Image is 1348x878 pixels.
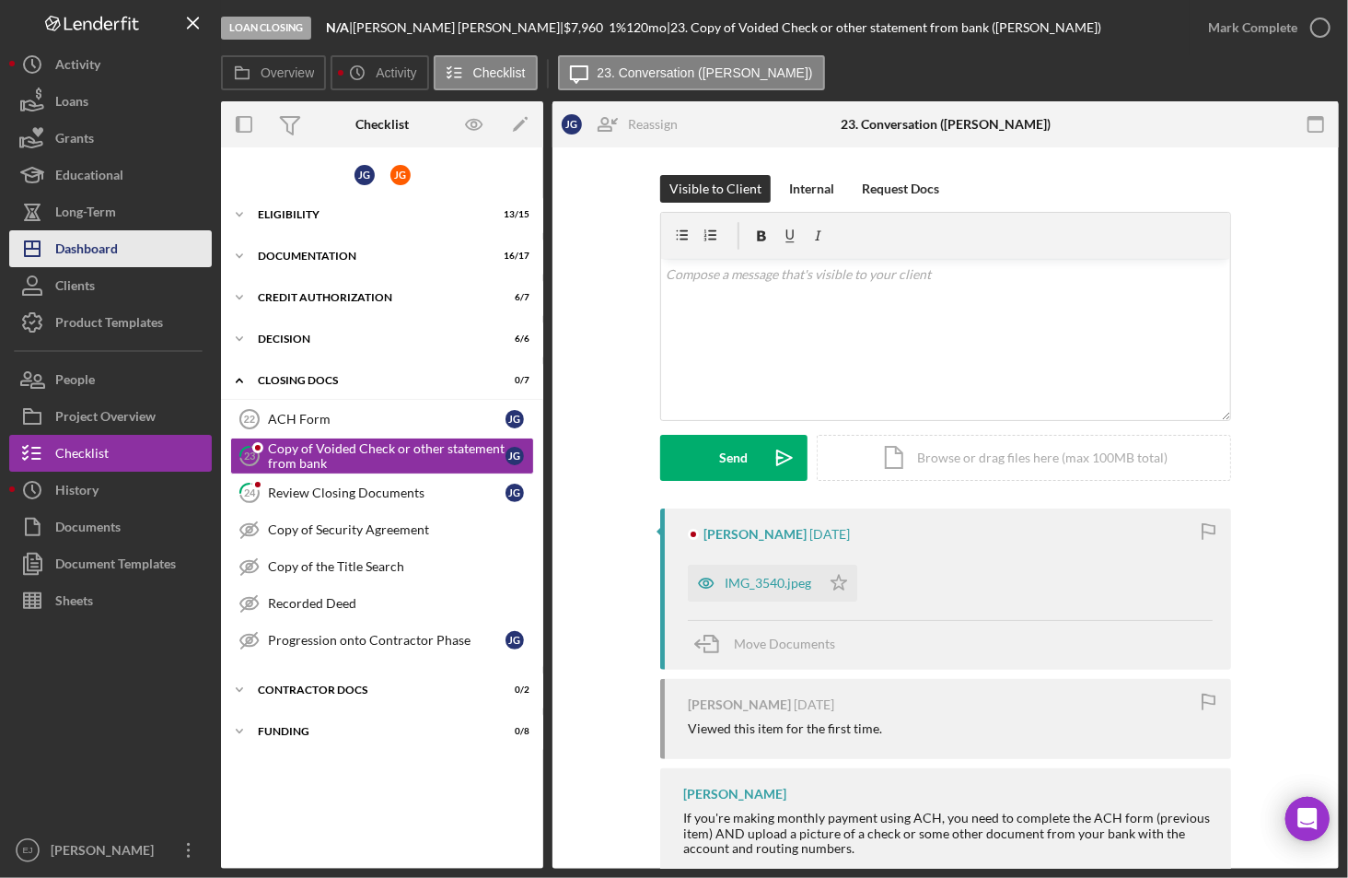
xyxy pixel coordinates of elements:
button: Visible to Client [660,175,771,203]
label: Overview [261,65,314,80]
div: Loans [55,83,88,124]
div: 6 / 7 [496,292,529,303]
div: If you're making monthly payment using ACH, you need to complete the ACH form (previous item) AND... [683,811,1213,855]
div: CLOSING DOCS [258,375,483,386]
div: Review Closing Documents [268,486,505,500]
a: Recorded Deed [230,585,534,622]
text: EJ [22,846,32,856]
div: Open Intercom Messenger [1285,797,1330,841]
button: Product Templates [9,304,212,341]
b: N/A [326,19,349,35]
button: JGReassign [552,106,696,143]
div: Documents [55,509,121,550]
button: Activity [331,55,428,90]
a: Progression onto Contractor PhaseJG [230,622,534,659]
button: History [9,472,212,509]
div: [PERSON_NAME] [683,787,786,802]
div: Send [720,435,749,481]
div: J G [505,447,524,465]
div: Educational [55,157,123,198]
button: Overview [221,55,326,90]
div: J G [562,114,582,135]
a: 24Review Closing DocumentsJG [230,474,534,511]
button: Loans [9,83,212,120]
tspan: 23 [244,450,255,462]
a: Dashboard [9,230,212,267]
div: Viewed this item for the first time. [688,721,882,736]
button: IMG_3540.jpeg [688,565,857,602]
button: Checklist [9,435,212,472]
a: Copy of the Title Search [230,548,534,585]
div: Mark Complete [1208,9,1297,46]
a: Long-Term [9,193,212,230]
div: Internal [789,175,834,203]
span: Move Documents [734,636,835,651]
label: Checklist [473,65,526,80]
div: Long-Term [55,193,116,235]
div: ACH Form [268,412,505,427]
time: 2025-08-29 12:28 [794,697,834,712]
div: Funding [258,726,483,737]
button: Send [660,435,808,481]
tspan: 24 [244,486,256,498]
button: Project Overview [9,398,212,435]
div: Copy of Security Agreement [268,522,533,537]
div: Request Docs [862,175,939,203]
div: Decision [258,334,483,345]
div: J G [390,165,411,185]
div: Copy of the Title Search [268,559,533,574]
div: Loan Closing [221,17,311,40]
button: Move Documents [688,621,854,667]
div: 0 / 7 [496,375,529,386]
button: Activity [9,46,212,83]
div: Eligibility [258,209,483,220]
a: Educational [9,157,212,193]
button: Grants [9,120,212,157]
div: Reassign [628,106,678,143]
a: 22ACH FormJG [230,401,534,438]
div: 16 / 17 [496,251,529,262]
div: 120 mo [626,20,667,35]
div: Progression onto Contractor Phase [268,633,505,648]
div: CREDIT AUTHORIZATION [258,292,483,303]
div: 0 / 2 [496,685,529,696]
div: Contractor Docs [258,685,483,696]
div: [PERSON_NAME] [46,832,166,873]
label: Activity [376,65,416,80]
button: 23. Conversation ([PERSON_NAME]) [558,55,825,90]
button: Internal [780,175,843,203]
div: Document Templates [55,545,176,587]
div: J G [505,631,524,650]
div: J G [354,165,375,185]
div: Project Overview [55,398,156,439]
div: Dashboard [55,230,118,272]
div: Activity [55,46,100,88]
button: Mark Complete [1190,9,1339,46]
button: Checklist [434,55,538,90]
a: Copy of Security Agreement [230,511,534,548]
div: Documentation [258,251,483,262]
button: Documents [9,509,212,545]
div: Copy of Voided Check or other statement from bank [268,441,505,471]
div: Sheets [55,582,93,624]
a: Document Templates [9,545,212,582]
div: Checklist [355,117,409,132]
div: History [55,472,99,513]
button: Sheets [9,582,212,619]
div: Checklist [55,435,109,476]
div: 23. Conversation ([PERSON_NAME]) [841,117,1051,132]
label: 23. Conversation ([PERSON_NAME]) [598,65,813,80]
div: Product Templates [55,304,163,345]
button: People [9,361,212,398]
button: EJ[PERSON_NAME] [9,832,212,869]
div: [PERSON_NAME] [PERSON_NAME] | [353,20,564,35]
div: Grants [55,120,94,161]
div: People [55,361,95,403]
